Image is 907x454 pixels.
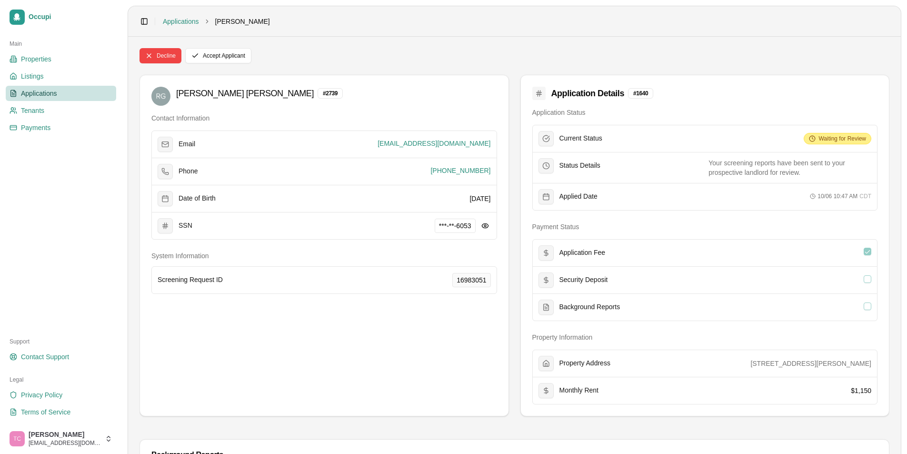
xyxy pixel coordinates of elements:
[532,222,878,232] h4: Payment Status
[140,48,181,63] button: Decline
[21,407,70,417] span: Terms of Service
[6,387,116,403] a: Privacy Policy
[29,439,101,447] span: [EMAIL_ADDRESS][DOMAIN_NAME]
[6,69,116,84] a: Listings
[817,192,857,200] span: 10/06 10:47 AM
[559,386,598,395] span: Monthly Rent
[10,431,25,446] img: Trudy Childers
[551,87,624,100] span: Application Details
[628,88,653,99] div: # 1640
[179,167,198,176] span: Phone
[163,17,270,26] nav: breadcrumb
[559,276,608,284] span: Security Deposit
[818,135,866,142] span: Waiting for Review
[378,139,490,148] span: [EMAIL_ADDRESS][DOMAIN_NAME]
[6,372,116,387] div: Legal
[21,123,50,132] span: Payments
[532,108,878,117] h4: Application Status
[6,404,116,420] a: Terms of Service
[851,387,871,394] span: $ 1,150
[6,120,116,135] a: Payments
[6,334,116,349] div: Support
[29,431,101,439] span: [PERSON_NAME]
[559,134,602,143] span: Current Status
[859,192,871,200] span: CDT
[559,161,600,170] span: Status Details
[6,6,116,29] a: Occupi
[6,36,116,51] div: Main
[6,427,116,450] button: Trudy Childers[PERSON_NAME][EMAIL_ADDRESS][DOMAIN_NAME]
[179,140,195,149] span: Email
[21,352,69,362] span: Contact Support
[750,359,871,368] p: [STREET_ADDRESS][PERSON_NAME]
[151,251,497,261] h4: System Information
[163,17,199,26] a: Applications
[29,13,112,21] span: Occupi
[21,390,62,400] span: Privacy Policy
[457,275,486,285] span: 16983051
[708,158,871,177] p: Your screening reports have been sent to your prospective landlord for review.
[318,88,343,99] div: # 2739
[151,87,170,106] img: Rachel Gaither
[559,359,610,368] span: Property Address
[215,17,270,26] span: [PERSON_NAME]
[532,333,878,342] h4: Property Information
[6,86,116,101] a: Applications
[559,192,598,201] span: Applied Date
[430,166,490,175] span: [PHONE_NUMBER]
[469,195,490,202] span: [DATE]
[21,54,51,64] span: Properties
[6,51,116,67] a: Properties
[559,249,606,257] span: Application Fee
[179,194,216,203] span: Date of Birth
[21,71,43,81] span: Listings
[21,106,44,115] span: Tenants
[179,222,192,230] span: SSN
[151,113,497,123] h4: Contact Information
[158,276,223,284] span: Screening Request ID
[559,303,620,312] span: Background Reports
[21,89,57,98] span: Applications
[6,349,116,364] a: Contact Support
[176,87,314,100] h3: [PERSON_NAME] [PERSON_NAME]
[185,48,251,63] button: Accept Applicant
[6,103,116,118] a: Tenants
